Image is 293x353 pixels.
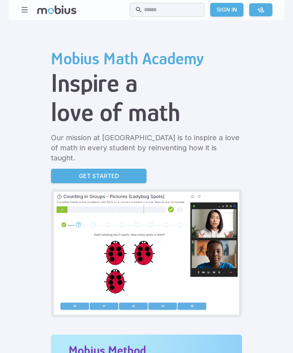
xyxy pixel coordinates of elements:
h1: love of math [51,98,242,127]
img: Grade 2 Class [54,192,239,315]
a: Get Started [51,169,146,183]
h2: Mobius Math Academy [51,49,242,68]
a: Sign In [210,3,243,17]
p: Our mission at [GEOGRAPHIC_DATA] is to inspire a love of math in every student by reinventing how... [51,133,242,163]
h1: Inspire a [51,68,242,98]
p: Get Started [79,172,119,180]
